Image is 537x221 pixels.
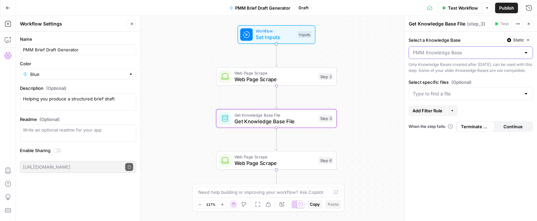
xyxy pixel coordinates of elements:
span: Publish [499,5,514,11]
span: Static [513,37,524,43]
g: Edge from step_6 to end [275,170,278,192]
label: Name [20,36,136,42]
label: Select specific files [408,79,533,85]
span: Set Inputs [256,33,294,41]
label: Description [20,85,136,91]
input: Blue [30,71,126,78]
span: Web Page Scrape [234,75,315,83]
div: Step 2 [318,73,333,80]
button: Add Filter Rule [408,105,446,116]
div: WorkflowSet InputsInputs [216,25,337,44]
button: Continue [494,121,532,132]
button: PMM Brief Draft Generator [225,3,295,13]
textarea: Helping you produce a structured brief draft [23,95,133,109]
button: Copy [307,200,322,209]
span: Copy [310,201,320,207]
div: Only Knowledge Bases created after [DATE], can be used with this step. Some of your older Knowled... [408,62,533,74]
span: Workflow [256,28,294,34]
span: Get Knowledge Base File [234,112,315,118]
span: (Optional) [40,116,60,123]
div: Inputs [298,31,312,38]
span: 117% [207,202,216,207]
span: Web Page Scrape [234,70,315,76]
span: Paste [328,201,339,207]
button: Test [492,20,512,28]
input: Untitled [23,46,133,53]
span: Test Workflow [448,5,478,11]
button: Static [504,36,533,44]
div: Workflow Settings [20,21,126,27]
div: Web Page ScrapeWeb Page ScrapeStep 2 [216,67,337,86]
button: Paste [325,200,341,209]
span: ( step_3 ) [467,21,485,27]
input: Type to find a file [413,90,521,97]
span: Terminate Workflow [461,123,491,130]
span: Add Filter Rule [412,107,442,114]
label: Readme [20,116,136,123]
div: Step 6 [318,157,333,164]
button: Test Workflow [438,3,482,13]
a: When the step fails: [408,124,453,130]
span: Web Page Scrape [234,154,315,160]
label: Select a Knowledge Base [408,37,501,43]
span: (Optional) [46,85,66,91]
span: Web Page Scrape [234,159,315,167]
span: Continue [503,123,523,130]
span: Draft [299,5,309,11]
span: PMM Brief Draft Generator [235,5,291,11]
button: Publish [495,3,518,13]
span: Test [500,21,509,27]
span: Get Knowledge Base File [234,117,315,125]
textarea: Get Knowledge Base File [409,21,465,27]
g: Edge from start to step_2 [275,44,278,66]
div: Step 3 [318,115,333,122]
g: Edge from step_3 to step_6 [275,128,278,150]
div: Get Knowledge Base FileGet Knowledge Base FileStep 3 [216,109,337,128]
input: PMM Knowledge Base [413,49,521,56]
label: Color [20,60,136,67]
label: Enable Sharing [20,147,136,154]
div: Web Page ScrapeWeb Page ScrapeStep 6 [216,151,337,170]
span: (Optional) [451,79,472,85]
g: Edge from step_2 to step_3 [275,86,278,108]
